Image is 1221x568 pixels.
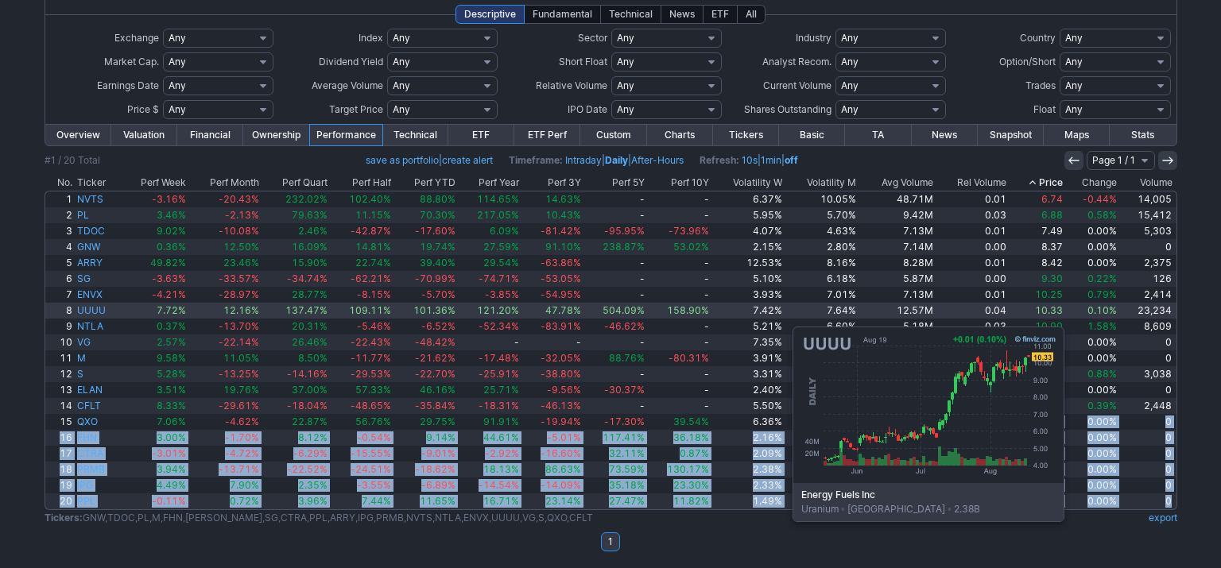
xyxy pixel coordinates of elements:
a: 9.42M [859,207,936,223]
span: -52.34% [479,320,519,332]
span: 6.09% [490,225,519,237]
a: 10.90 [1009,319,1065,334]
a: 20.31% [262,319,330,334]
span: -54.95% [541,288,581,300]
a: 0.36% [120,239,188,255]
a: 4.63% [785,223,859,239]
a: 0.10% [1065,303,1119,319]
a: -3.16% [120,191,188,207]
span: -20.43% [219,193,259,205]
a: 1min [761,154,781,166]
span: 79.63% [292,209,328,221]
span: -53.05% [541,272,581,284]
a: 0.04 [936,303,1010,319]
a: SG [75,271,120,287]
a: 8.28M [859,255,936,271]
a: 1 [45,191,75,207]
a: PL [75,207,120,223]
a: 7.35% [711,334,785,350]
a: 0.03 [936,319,1010,334]
a: 7.72% [120,303,188,319]
a: 14.63% [521,191,583,207]
a: -42.87% [330,223,393,239]
span: -81.42% [541,225,581,237]
span: 12.50% [223,241,259,253]
a: 0.00% [1065,239,1119,255]
span: -8.15% [357,288,391,300]
a: - [647,191,711,207]
span: 504.09% [603,304,645,316]
span: 22.74% [355,257,391,269]
a: 10.25 [1009,287,1065,303]
span: 7.72% [157,304,186,316]
a: 0 [1119,239,1176,255]
a: 158.90% [647,303,711,319]
a: -95.95% [583,223,647,239]
a: 5.10% [711,271,785,287]
a: 7 [45,287,75,303]
span: 53.02% [673,241,709,253]
a: -62.21% [330,271,393,287]
a: 27.59% [458,239,521,255]
div: News [661,5,704,24]
a: 8,609 [1119,319,1176,334]
a: Daily [605,154,628,166]
span: 238.87% [603,241,645,253]
span: 137.47% [285,304,328,316]
span: -5.46% [357,320,391,332]
span: -22.43% [351,336,391,348]
div: All [737,5,766,24]
a: GNW [75,239,120,255]
span: 19.74% [420,241,455,253]
span: 6.88 [1041,209,1063,221]
a: 22.74% [330,255,393,271]
div: Fundamental [524,5,601,24]
span: 15.90% [292,257,328,269]
a: - [583,334,647,350]
a: ETF Perf [514,125,580,145]
a: -2.13% [188,207,262,223]
a: 0.01 [936,223,1010,239]
div: Descriptive [455,5,525,24]
a: 48.71M [859,191,936,207]
span: -28.97% [219,288,259,300]
span: -6.52% [421,320,455,332]
a: 3 [45,223,75,239]
a: -70.99% [393,271,457,287]
a: After-Hours [631,154,684,166]
span: 9.30 [1041,272,1063,284]
a: - [647,287,711,303]
a: - [647,334,711,350]
a: 10.05% [785,191,859,207]
a: -3.85% [458,287,521,303]
span: -70.99% [415,272,455,284]
a: 4 [45,239,75,255]
a: 10s [742,154,758,166]
span: 0.79% [1087,288,1117,300]
a: - [647,207,711,223]
a: 7.01% [785,287,859,303]
a: 6.74 [1009,191,1065,207]
a: 5 [45,255,75,271]
span: 14.81% [355,241,391,253]
span: -73.96% [669,225,709,237]
a: -63.86% [521,255,583,271]
span: 109.11% [349,304,391,316]
a: -22.14% [188,334,262,350]
a: -83.91% [521,319,583,334]
a: 10.43% [521,207,583,223]
span: -0.44% [1083,193,1117,205]
a: -0.44% [1065,191,1119,207]
a: 0.79% [1065,287,1119,303]
a: - [647,319,711,334]
a: 12.57M [859,303,936,319]
a: - [647,271,711,287]
span: -3.63% [152,272,186,284]
span: -48.42% [415,336,455,348]
a: 0.37% [120,319,188,334]
a: TDOC [75,223,120,239]
a: -5.70% [393,287,457,303]
a: 232.02% [262,191,330,207]
a: 5.95% [711,207,785,223]
a: 9.02% [120,223,188,239]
